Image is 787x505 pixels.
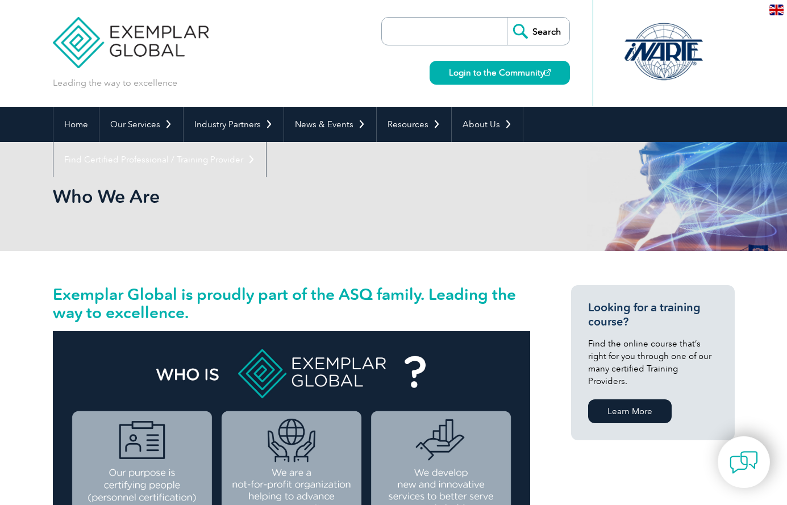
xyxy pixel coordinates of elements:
[53,77,177,89] p: Leading the way to excellence
[53,187,530,206] h2: Who We Are
[184,107,284,142] a: Industry Partners
[284,107,376,142] a: News & Events
[769,5,784,15] img: en
[507,18,569,45] input: Search
[53,142,266,177] a: Find Certified Professional / Training Provider
[544,69,551,76] img: open_square.png
[588,301,718,329] h3: Looking for a training course?
[730,448,758,477] img: contact-chat.png
[377,107,451,142] a: Resources
[452,107,523,142] a: About Us
[588,399,672,423] a: Learn More
[588,337,718,387] p: Find the online course that’s right for you through one of our many certified Training Providers.
[53,107,99,142] a: Home
[99,107,183,142] a: Our Services
[430,61,570,85] a: Login to the Community
[53,285,530,322] h2: Exemplar Global is proudly part of the ASQ family. Leading the way to excellence.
